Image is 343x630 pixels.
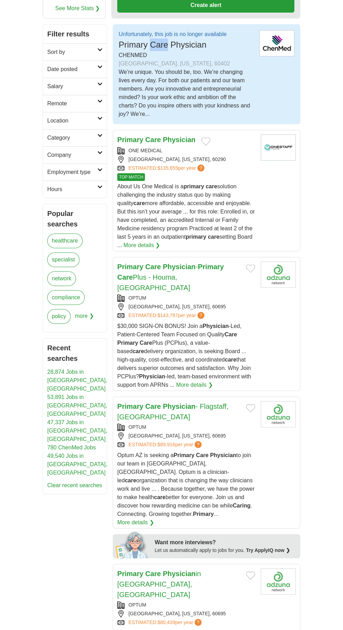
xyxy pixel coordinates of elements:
[163,570,195,577] strong: Physician
[128,148,162,153] a: ONE MEDICAL
[43,95,107,112] a: Remote
[47,290,85,305] a: compliance
[43,112,107,129] a: Location
[117,173,145,181] span: TOP MATCH
[225,357,236,363] strong: care
[155,547,296,554] div: Let us automatically apply to jobs for you.
[117,601,255,609] div: OPTUM
[210,452,236,458] strong: Physician
[157,313,178,318] span: $143,787
[259,30,294,56] img: J-Vers logo
[261,568,296,595] img: Company logo
[246,547,290,553] a: Try ApplyIQ now ❯
[117,610,255,617] div: [GEOGRAPHIC_DATA], [US_STATE], 60695
[47,151,97,159] h2: Company
[157,619,175,625] span: $80,439
[261,401,296,427] img: Company logo
[117,340,138,346] strong: Primary
[163,402,195,410] strong: Physician
[43,24,107,43] h2: Filter results
[47,48,97,56] h2: Sort by
[203,323,229,329] strong: Physician
[128,619,203,626] a: ESTIMATED:$80,439per year?
[43,61,107,78] a: Date posted
[261,134,296,161] img: One Staff Medical logo
[157,442,175,447] span: $89,916
[119,40,206,49] span: Primary Care Physician
[117,263,224,292] a: Primary Care Physician-Primary CarePlus - Houma, [GEOGRAPHIC_DATA]
[119,51,254,68] div: CHENMED
[43,163,107,181] a: Employment type
[261,261,296,288] img: Company logo
[198,263,224,271] strong: Primary
[117,452,254,517] span: Optum AZ is seeking a to join our team in [GEOGRAPHIC_DATA], [GEOGRAPHIC_DATA]. Optum is a clinic...
[47,444,96,450] a: 780 ChenMed Jobs
[43,43,107,61] a: Sort by
[201,137,210,146] button: Add to favorite jobs
[117,402,229,421] a: Primary Care Physician- Flagstaff, [GEOGRAPHIC_DATA]
[133,200,145,206] strong: care
[117,156,255,163] div: [GEOGRAPHIC_DATA], [US_STATE], 60290
[119,30,226,38] p: Unfortunately, this job is no longer available
[43,146,107,163] a: Company
[47,99,97,108] h2: Remote
[47,82,97,91] h2: Salary
[117,294,255,302] div: OPTUM
[47,65,97,73] h2: Date posted
[117,303,255,310] div: [GEOGRAPHIC_DATA], [US_STATE], 60695
[47,453,107,476] a: 49,540 Jobs in [GEOGRAPHIC_DATA], [GEOGRAPHIC_DATA]
[47,369,107,392] a: 28,874 Jobs in [GEOGRAPHIC_DATA], [GEOGRAPHIC_DATA]
[246,571,255,580] button: Add to favorite jobs
[140,340,152,346] strong: Care
[128,312,206,319] a: ESTIMATED:$143,787per year?
[233,503,251,509] strong: Caring
[133,348,144,354] strong: care
[47,185,97,194] h2: Hours
[47,208,103,229] h2: Popular searches
[47,482,102,488] a: Clear recent searches
[208,234,219,240] strong: care
[124,241,160,250] a: More details ❯
[197,164,204,171] span: ?
[155,538,296,547] div: Want more interviews?
[47,233,83,248] a: healthcare
[117,570,143,577] strong: Primary
[246,264,255,273] button: Add to favorite jobs
[206,183,217,189] strong: care
[117,323,251,388] span: $30,000 SIGN-ON BONUS! Join a -Led, Patient-Centered Team Focused on Quality Plus (PCPlus), a val...
[154,494,166,500] strong: care
[55,4,100,13] a: See More Stats ❯
[117,263,143,271] strong: Primary
[117,273,133,281] strong: Care
[117,136,196,143] a: Primary Care Physician
[47,168,97,176] h2: Employment type
[246,404,255,412] button: Add to favorite jobs
[183,183,204,189] strong: primary
[196,452,209,458] strong: Care
[195,441,202,448] span: ?
[186,234,206,240] strong: primary
[43,78,107,95] a: Salary
[47,271,76,286] a: network
[47,252,79,267] a: specialist
[117,136,143,143] strong: Primary
[128,164,206,172] a: ESTIMATED:$135,655per year?
[75,309,94,328] span: more ❯
[225,331,237,337] strong: Care
[139,373,165,379] strong: Physician
[119,68,254,118] div: We’re unique. You should be, too. We’re changing lives every day. For both our patients and our t...
[195,619,202,626] span: ?
[163,136,195,143] strong: Physician
[115,530,149,558] img: apply-iq-scientist.png
[117,432,255,440] div: [GEOGRAPHIC_DATA], [US_STATE], 60695
[125,477,136,483] strong: care
[145,263,161,271] strong: Care
[47,134,97,142] h2: Category
[117,183,255,248] span: About Us One Medical is a solution challenging the industry status quo by making quality more aff...
[47,117,97,125] h2: Location
[117,402,143,410] strong: Primary
[47,309,71,324] a: policy
[174,452,195,458] strong: Primary
[157,165,178,171] span: $135,655
[47,343,103,364] h2: Recent searches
